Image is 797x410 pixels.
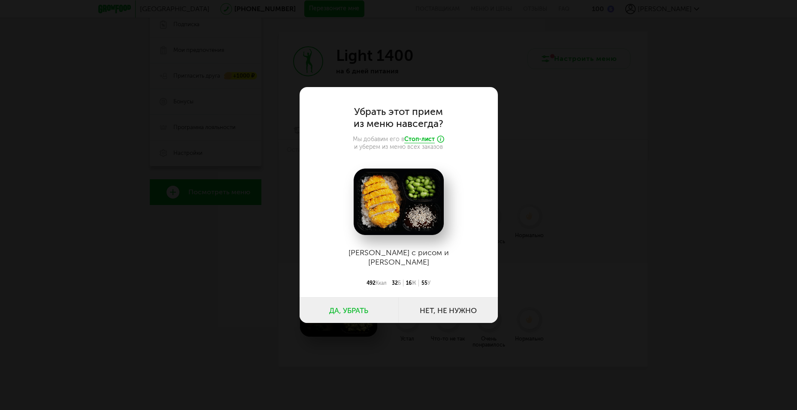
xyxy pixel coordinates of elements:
[419,280,433,286] div: 55
[398,280,401,286] span: Б
[427,280,430,286] span: У
[376,280,387,286] span: Ккал
[404,136,435,143] span: Стоп-лист
[412,280,416,286] span: Ж
[300,297,399,323] button: Да, убрать
[321,244,476,271] h4: [PERSON_NAME] с рисом и [PERSON_NAME]
[403,280,419,286] div: 16
[321,106,476,130] h3: Убрать этот прием из меню навсегда?
[354,169,444,235] img: big_2fX2LWCYjyJ3431o.png
[399,297,498,323] button: Нет, не нужно
[389,280,403,286] div: 32
[364,280,389,286] div: 492
[321,136,476,151] p: Мы добавим его в и уберем из меню всех заказов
